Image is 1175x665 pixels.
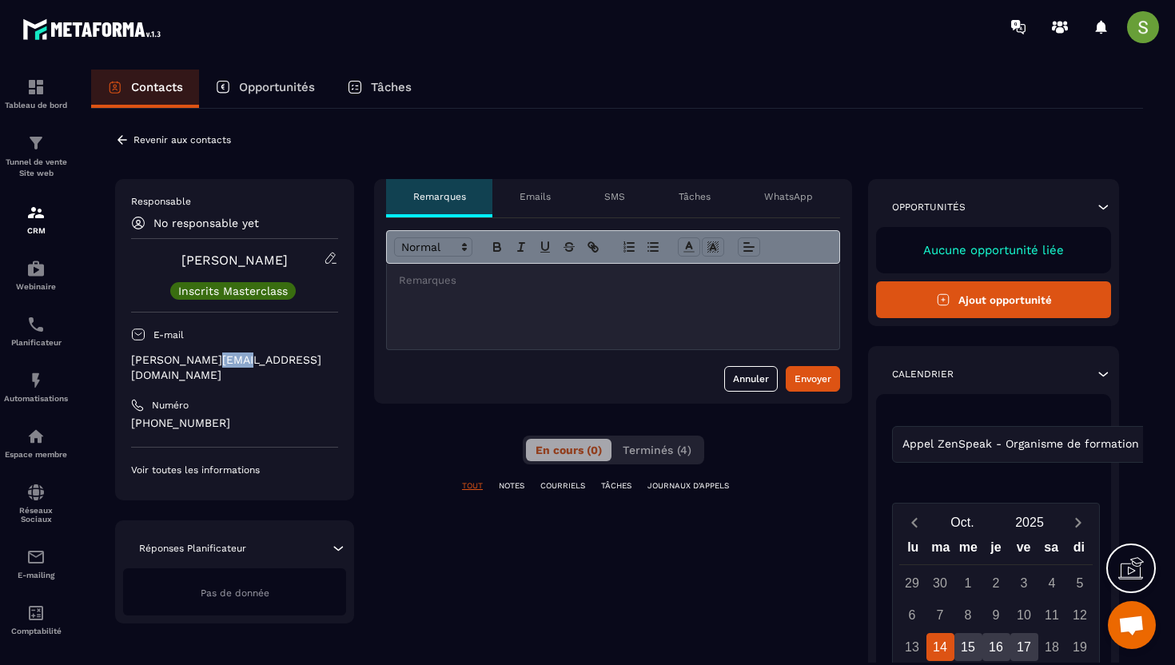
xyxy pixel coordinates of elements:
p: Emails [520,190,551,203]
div: 18 [1038,633,1066,661]
div: 17 [1010,633,1038,661]
div: 9 [982,601,1010,629]
p: E-mailing [4,571,68,579]
a: formationformationTableau de bord [4,66,68,121]
p: [PERSON_NAME][EMAIL_ADDRESS][DOMAIN_NAME] [131,352,338,383]
a: emailemailE-mailing [4,536,68,591]
button: Terminés (4) [613,439,701,461]
button: Ajout opportunité [876,281,1111,318]
img: scheduler [26,315,46,334]
div: di [1065,536,1093,564]
div: 15 [954,633,982,661]
div: 7 [926,601,954,629]
p: Comptabilité [4,627,68,635]
div: je [982,536,1010,564]
p: Webinaire [4,282,68,291]
p: [PHONE_NUMBER] [131,416,338,431]
div: ma [927,536,955,564]
p: Contacts [131,80,183,94]
p: Aucune opportunité liée [892,243,1095,257]
p: Tunnel de vente Site web [4,157,68,179]
img: automations [26,259,46,278]
div: 19 [1066,633,1094,661]
p: TOUT [462,480,483,492]
div: ve [1010,536,1038,564]
p: No responsable yet [153,217,259,229]
div: Ouvrir le chat [1108,601,1156,649]
p: Tâches [371,80,412,94]
button: Next month [1063,512,1093,533]
button: Open years overlay [996,508,1063,536]
p: Opportunités [239,80,315,94]
div: 30 [926,569,954,597]
p: Tableau de bord [4,101,68,110]
a: Contacts [91,70,199,108]
img: automations [26,371,46,390]
p: Responsable [131,195,338,208]
img: email [26,548,46,567]
div: me [954,536,982,564]
div: 16 [982,633,1010,661]
p: SMS [604,190,625,203]
div: 11 [1038,601,1066,629]
p: JOURNAUX D'APPELS [647,480,729,492]
div: sa [1038,536,1065,564]
a: formationformationTunnel de vente Site web [4,121,68,191]
div: Envoyer [795,371,831,387]
img: formation [26,203,46,222]
a: [PERSON_NAME] [181,253,288,268]
p: Tâches [679,190,711,203]
input: Search for option [1142,436,1154,453]
a: Opportunités [199,70,331,108]
img: accountant [26,603,46,623]
button: Previous month [899,512,929,533]
a: automationsautomationsAutomatisations [4,359,68,415]
a: Tâches [331,70,428,108]
a: automationsautomationsWebinaire [4,247,68,303]
span: Terminés (4) [623,444,691,456]
p: Numéro [152,399,189,412]
img: logo [22,14,166,44]
div: 1 [954,569,982,597]
a: schedulerschedulerPlanificateur [4,303,68,359]
img: formation [26,78,46,97]
div: 5 [1066,569,1094,597]
p: Calendrier [892,368,954,380]
p: WhatsApp [764,190,813,203]
p: Revenir aux contacts [133,134,231,145]
p: E-mail [153,329,184,341]
img: formation [26,133,46,153]
p: COURRIELS [540,480,585,492]
button: Annuler [724,366,778,392]
div: 10 [1010,601,1038,629]
p: Automatisations [4,394,68,403]
p: Inscrits Masterclass [178,285,288,297]
p: Planificateur [4,338,68,347]
a: formationformationCRM [4,191,68,247]
p: TÂCHES [601,480,631,492]
p: Opportunités [892,201,966,213]
div: 3 [1010,569,1038,597]
button: Open months overlay [929,508,996,536]
img: social-network [26,483,46,502]
p: Réseaux Sociaux [4,506,68,524]
p: Réponses Planificateur [139,542,246,555]
p: CRM [4,226,68,235]
div: 29 [898,569,926,597]
p: Voir toutes les informations [131,464,338,476]
span: En cours (0) [536,444,602,456]
a: social-networksocial-networkRéseaux Sociaux [4,471,68,536]
img: automations [26,427,46,446]
button: Envoyer [786,366,840,392]
div: 4 [1038,569,1066,597]
div: lu [899,536,927,564]
div: 14 [926,633,954,661]
a: automationsautomationsEspace membre [4,415,68,471]
span: Appel ZenSpeak - Organisme de formation [898,436,1142,453]
span: Pas de donnée [201,587,269,599]
p: Espace membre [4,450,68,459]
div: 6 [898,601,926,629]
div: 12 [1066,601,1094,629]
button: En cours (0) [526,439,611,461]
p: Remarques [413,190,466,203]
